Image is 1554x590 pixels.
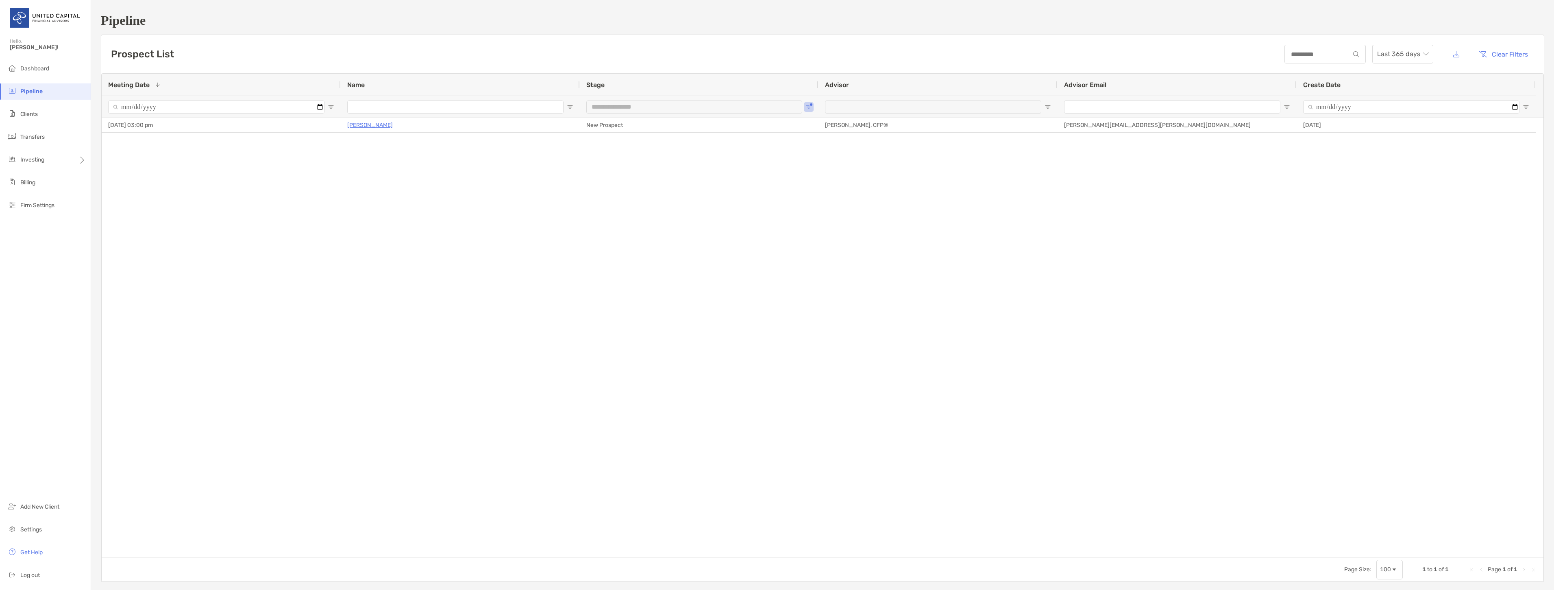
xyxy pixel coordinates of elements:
img: get-help icon [7,547,17,557]
div: First Page [1468,566,1475,573]
span: Settings [20,526,42,533]
span: 1 [1422,566,1426,573]
button: Open Filter Menu [1045,104,1051,110]
div: [DATE] [1297,118,1536,132]
button: Open Filter Menu [1523,104,1529,110]
span: Get Help [20,549,43,556]
button: Open Filter Menu [1284,104,1290,110]
span: Firm Settings [20,202,54,209]
span: of [1439,566,1444,573]
input: Create Date Filter Input [1303,101,1519,114]
h3: Prospect List [111,48,174,60]
span: Meeting Date [108,81,150,89]
span: 1 [1514,566,1517,573]
h1: Pipeline [101,13,1544,28]
span: 1 [1434,566,1437,573]
img: dashboard icon [7,63,17,73]
span: Billing [20,179,35,186]
span: Advisor [825,81,849,89]
div: Next Page [1521,566,1527,573]
img: pipeline icon [7,86,17,96]
span: 1 [1445,566,1449,573]
span: Dashboard [20,65,49,72]
button: Open Filter Menu [328,104,334,110]
a: [PERSON_NAME] [347,120,393,130]
img: logout icon [7,570,17,579]
img: add_new_client icon [7,501,17,511]
div: New Prospect [580,118,818,132]
span: Clients [20,111,38,118]
div: Last Page [1530,566,1537,573]
button: Open Filter Menu [805,104,812,110]
span: Advisor Email [1064,81,1106,89]
img: settings icon [7,524,17,534]
span: 1 [1502,566,1506,573]
span: Add New Client [20,503,59,510]
input: Advisor Email Filter Input [1064,101,1280,114]
span: of [1507,566,1513,573]
div: [PERSON_NAME][EMAIL_ADDRESS][PERSON_NAME][DOMAIN_NAME] [1058,118,1297,132]
img: billing icon [7,177,17,187]
span: to [1427,566,1432,573]
span: [PERSON_NAME]! [10,44,86,51]
span: Create Date [1303,81,1341,89]
img: clients icon [7,109,17,118]
div: [PERSON_NAME], CFP® [818,118,1058,132]
span: Page [1488,566,1501,573]
span: Transfers [20,133,45,140]
img: investing icon [7,154,17,164]
button: Clear Filters [1472,45,1534,63]
input: Name Filter Input [347,101,564,114]
div: Page Size: [1344,566,1371,573]
span: Name [347,81,365,89]
span: Stage [586,81,605,89]
div: Previous Page [1478,566,1484,573]
div: [DATE] 03:00 pm [102,118,341,132]
img: United Capital Logo [10,3,81,33]
span: Investing [20,156,44,163]
span: Log out [20,572,40,579]
img: input icon [1353,51,1359,57]
div: Page Size [1376,560,1403,579]
img: firm-settings icon [7,200,17,210]
button: Open Filter Menu [567,104,573,110]
div: 100 [1380,566,1391,573]
span: Last 365 days [1377,45,1428,63]
span: Pipeline [20,88,43,95]
input: Meeting Date Filter Input [108,101,324,114]
img: transfers icon [7,131,17,141]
